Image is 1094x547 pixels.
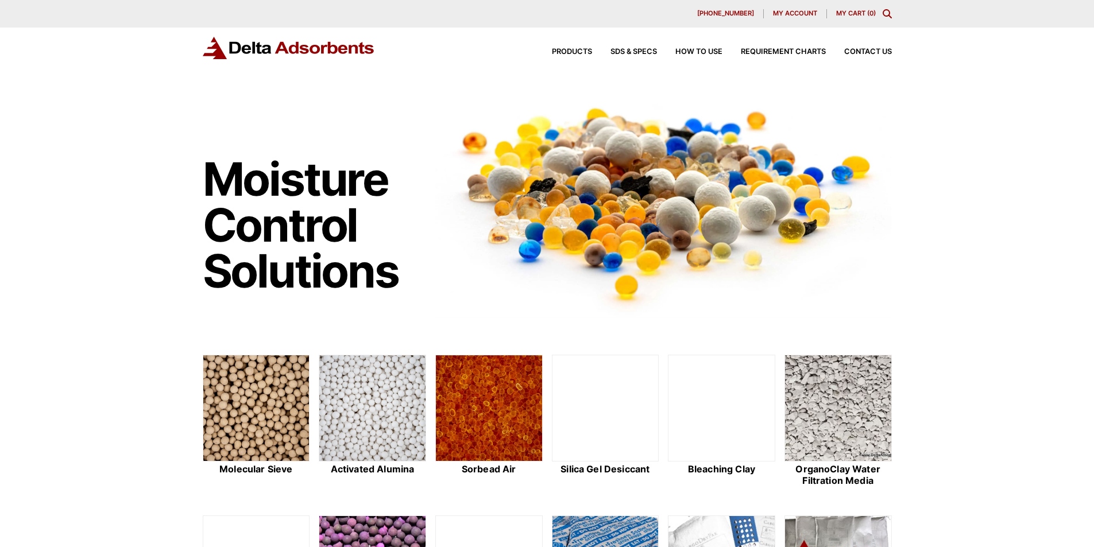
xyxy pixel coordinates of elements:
a: My Cart (0) [836,9,876,17]
h2: Sorbead Air [435,464,543,475]
a: Sorbead Air [435,355,543,488]
a: Products [534,48,592,56]
span: 0 [869,9,873,17]
span: Products [552,48,592,56]
span: Contact Us [844,48,892,56]
img: Delta Adsorbents [203,37,375,59]
a: Requirement Charts [722,48,826,56]
a: [PHONE_NUMBER] [688,9,764,18]
img: Image [435,87,892,318]
a: Silica Gel Desiccant [552,355,659,488]
span: How to Use [675,48,722,56]
a: SDS & SPECS [592,48,657,56]
a: Bleaching Clay [668,355,775,488]
h2: Molecular Sieve [203,464,310,475]
span: [PHONE_NUMBER] [697,10,754,17]
h1: Moisture Control Solutions [203,156,424,294]
a: My account [764,9,827,18]
h2: Bleaching Clay [668,464,775,475]
a: OrganoClay Water Filtration Media [784,355,892,488]
a: Molecular Sieve [203,355,310,488]
div: Toggle Modal Content [883,9,892,18]
a: Activated Alumina [319,355,426,488]
span: SDS & SPECS [610,48,657,56]
a: How to Use [657,48,722,56]
h2: Activated Alumina [319,464,426,475]
span: Requirement Charts [741,48,826,56]
span: My account [773,10,817,17]
h2: Silica Gel Desiccant [552,464,659,475]
a: Contact Us [826,48,892,56]
h2: OrganoClay Water Filtration Media [784,464,892,486]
